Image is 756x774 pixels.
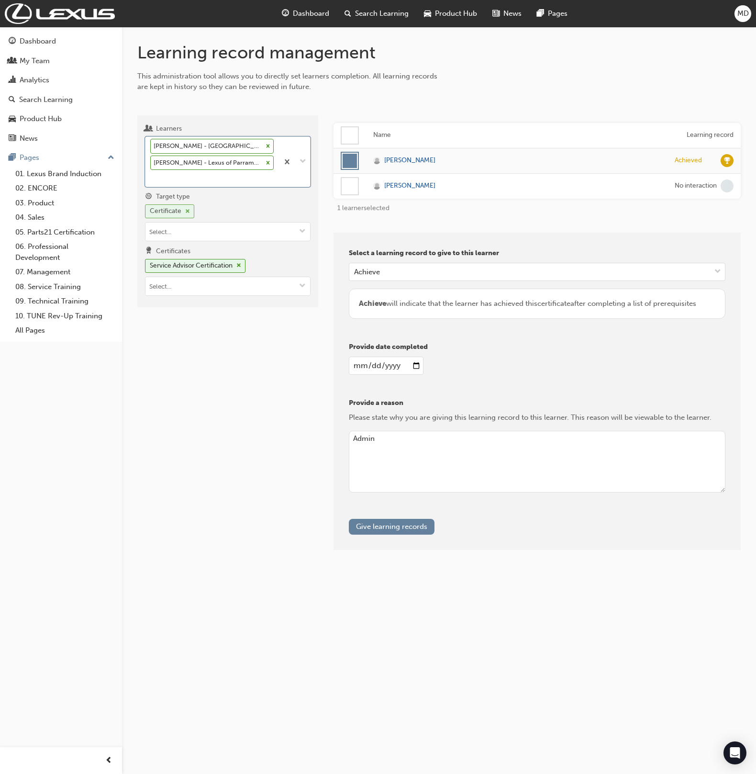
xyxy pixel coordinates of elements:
span: Achieve [359,299,386,308]
span: car-icon [424,8,431,20]
span: prev-icon [105,755,112,767]
a: news-iconNews [485,4,529,23]
span: down-icon [714,266,721,278]
div: Learning record [675,130,734,141]
span: learningRecordVerb_ACHIEVE-icon [721,154,734,167]
a: Analytics [4,71,118,89]
a: 05. Parts21 Certification [11,225,118,240]
a: [PERSON_NAME] [373,180,660,191]
span: learningRecordVerb_NONE-icon [721,179,734,192]
span: News [503,8,522,19]
span: news-icon [9,135,16,143]
div: This administration tool allows you to directly set learners completion. All learning records are... [137,71,448,92]
span: [PERSON_NAME] [384,155,435,166]
div: Learners [156,124,182,134]
button: DashboardMy TeamAnalyticsSearch LearningProduct HubNews [4,31,118,149]
a: Product Hub [4,110,118,128]
span: pages-icon [9,154,16,162]
span: Search Learning [355,8,409,19]
div: Dashboard [20,36,56,47]
img: Trak [5,3,115,24]
div: will indicate that the learner has achieved this certificate after completing a list of prerequis... [359,298,716,309]
h1: Learning record management [137,42,741,63]
div: [PERSON_NAME] - Lexus of Parramatta - PARRAMATTA [151,156,263,170]
div: Achieve [354,266,380,277]
a: 03. Product [11,196,118,211]
button: Give learning records [349,519,434,535]
div: News [20,133,38,144]
span: down-icon [299,228,306,236]
div: Service Advisor Certification [150,260,233,271]
p: Select a learning record to give to this learner [349,248,725,259]
span: target-icon [145,193,152,202]
a: Dashboard [4,33,118,50]
textarea: Admin [349,431,725,493]
span: users-icon [145,125,152,134]
span: up-icon [108,152,114,164]
span: search-icon [9,96,15,104]
button: Pages [4,149,118,167]
a: 04. Sales [11,210,118,225]
th: Name [366,123,667,148]
span: award-icon [145,247,152,256]
a: 01. Lexus Brand Induction [11,167,118,181]
span: cross-icon [236,263,241,269]
a: Search Learning [4,91,118,109]
a: car-iconProduct Hub [416,4,485,23]
span: Pages [548,8,567,19]
span: Product Hub [435,8,477,19]
input: Target typeCertificatecross-icontoggle menu [145,223,310,241]
a: News [4,130,118,147]
div: Open Intercom Messenger [723,741,746,764]
span: 1 learner selected [337,204,389,212]
button: MD [734,5,751,22]
span: cross-icon [185,209,190,214]
div: Certificate [150,206,181,217]
div: Target type [156,192,190,202]
div: Product Hub [20,113,62,124]
p: Provide a reason [349,398,725,409]
button: toggle menu [295,223,310,241]
p: Provide date completed [349,342,725,353]
a: My Team [4,52,118,70]
span: chart-icon [9,76,16,85]
a: [PERSON_NAME] [373,155,660,166]
button: toggle menu [295,277,310,295]
a: 02. ENCORE [11,181,118,196]
a: All Pages [11,323,118,338]
div: Analytics [20,75,49,86]
div: Achieved [675,156,702,165]
span: people-icon [9,57,16,66]
span: guage-icon [282,8,289,20]
span: search-icon [345,8,351,20]
span: pages-icon [537,8,544,20]
a: 08. Service Training [11,280,118,294]
span: guage-icon [9,37,16,46]
a: guage-iconDashboard [274,4,337,23]
div: Certificates [156,247,190,256]
a: 06. Professional Development [11,239,118,265]
span: Dashboard [293,8,329,19]
span: Please state why you are giving this learning record to this learner. This reason will be viewabl... [349,413,712,422]
a: 09. Technical Training [11,294,118,309]
input: enter a date [349,357,423,375]
input: CertificatesService Advisor Certificationcross-icontoggle menu [145,277,310,295]
div: [PERSON_NAME] - [GEOGRAPHIC_DATA] Lexus - GLEBE [151,139,263,153]
div: No interaction [675,181,717,191]
div: My Team [20,56,50,67]
a: 07. Management [11,265,118,280]
a: pages-iconPages [529,4,575,23]
span: down-icon [299,282,306,291]
span: car-icon [9,115,16,123]
div: Pages [20,152,39,163]
span: news-icon [492,8,500,20]
a: 10. TUNE Rev-Up Training [11,309,118,324]
span: MD [737,8,749,19]
div: Search Learning [19,94,73,105]
span: [PERSON_NAME] [384,180,435,191]
span: down-icon [300,156,306,168]
a: search-iconSearch Learning [337,4,416,23]
input: Learners[PERSON_NAME] - [GEOGRAPHIC_DATA] Lexus - GLEBE[PERSON_NAME] - Lexus of Parramatta - PARR... [150,174,151,182]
